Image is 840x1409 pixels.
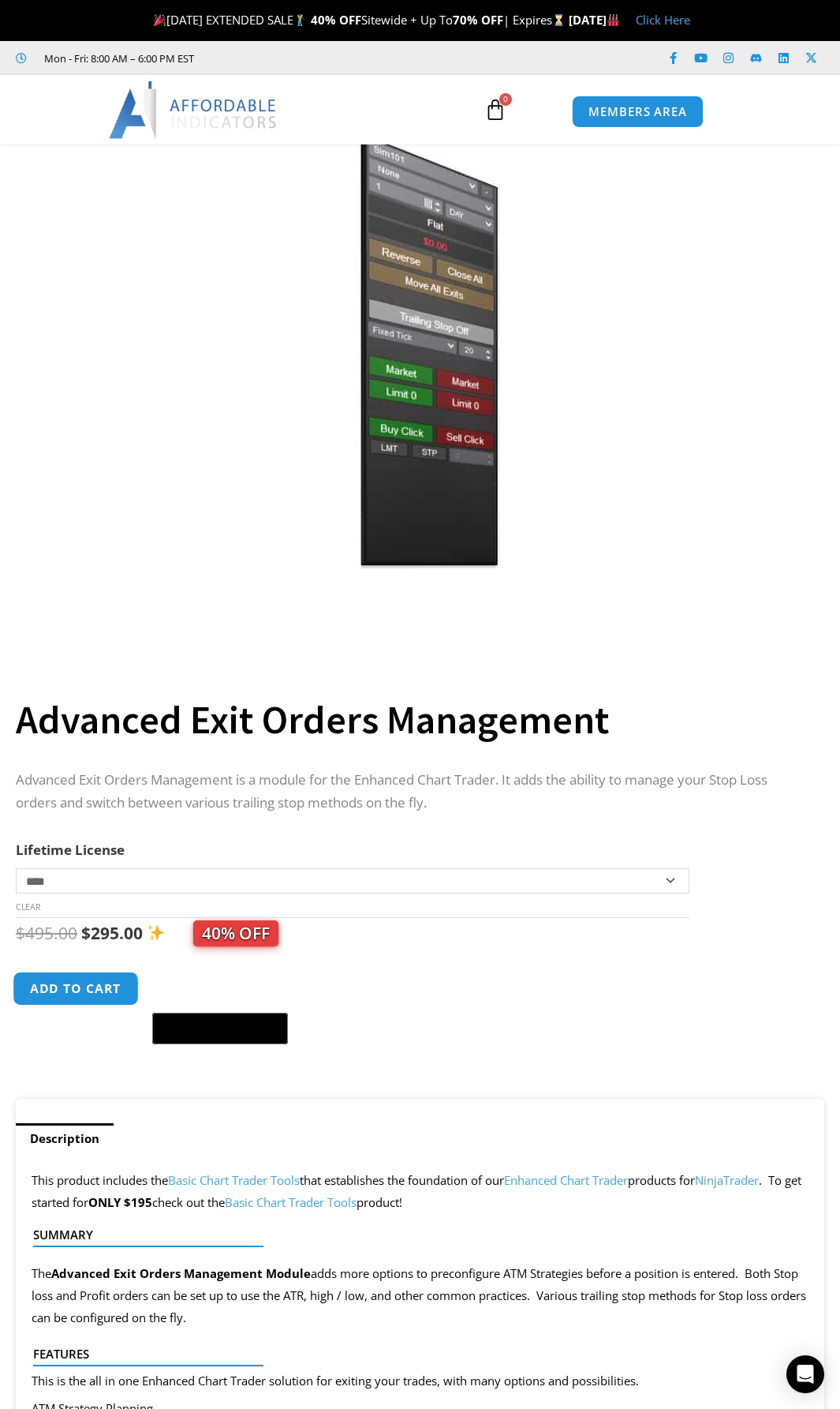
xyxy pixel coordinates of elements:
p: The adds more options to preconfigure ATM Strategies before a position is entered. Both Stop loss... [32,1263,808,1329]
bdi: 495.00 [16,922,77,944]
iframe: PayPal Message 1 [16,1054,808,1068]
img: 🏌️‍♂️ [294,14,306,26]
a: Description [16,1123,114,1154]
h4: Features [33,1347,794,1361]
strong: ONLY $195 [88,1194,152,1210]
a: Click Here [636,12,690,28]
a: Basic Chart Trader Tools [225,1194,357,1210]
a: Clear options [16,901,40,912]
h4: Summary [33,1227,794,1242]
label: Lifetime License [16,841,125,859]
span: MEMBERS AREA [588,106,687,118]
h1: Advanced Exit Orders Management [16,692,808,748]
span: 40% OFF [193,920,278,946]
a: NinjaTrader [695,1172,759,1188]
button: Buy with GPay [152,1013,288,1044]
span: $ [16,922,25,944]
span: check out the product! [152,1194,402,1210]
bdi: 295.00 [81,922,143,944]
span: 0 [499,93,512,106]
a: Enhanced Chart Trader [504,1172,628,1188]
strong: 70% OFF [453,12,503,28]
a: 0 [461,87,530,133]
a: Basic Chart Trader Tools [168,1172,300,1188]
p: Advanced Exit Orders Management is a module for the Enhanced Chart Trader. It adds the ability to... [16,769,808,815]
iframe: Customer reviews powered by Trustpilot [206,51,442,66]
span: Mon - Fri: 8:00 AM – 6:00 PM EST [40,49,194,68]
img: ⌛ [553,14,565,26]
strong: [DATE] [569,12,620,28]
div: Open Intercom Messenger [786,1355,824,1393]
img: 🏭 [607,14,619,26]
iframe: Secure express checkout frame [149,970,291,1008]
span: [DATE] EXTENDED SALE Sitewide + Up To | Expires [150,12,568,28]
a: MEMBERS AREA [572,96,704,128]
span: $ [81,922,91,944]
p: This product includes the that establishes the foundation of our products for . To get started for [32,1170,808,1214]
img: ✨ [147,924,164,941]
button: Add to cart [13,972,139,1006]
img: 🎉 [154,14,166,26]
img: AdvancedStopLossMgmt [166,133,674,569]
strong: 40% OFF [311,12,361,28]
img: LogoAI | Affordable Indicators – NinjaTrader [109,81,278,138]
